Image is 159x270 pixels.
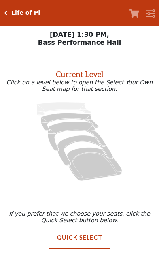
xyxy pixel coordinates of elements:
[4,79,155,92] p: Click on a level below to open the Select Your Own Seat map for that section.
[4,10,8,16] a: Click here to go back to filters
[11,9,40,16] h5: Life of Pi
[41,113,99,131] path: Lower Gallery - Seats Available: 113
[4,66,155,79] h2: Current Level
[67,148,122,181] path: Orchestra / Parterre Circle - Seats Available: 8
[4,31,155,46] p: [DATE] 1:30 PM, Bass Performance Hall
[37,102,91,115] path: Upper Gallery - Seats Available: 0
[49,227,110,249] button: Quick Select
[6,210,153,223] p: If you prefer that we choose your seats, click the Quick Select button below.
